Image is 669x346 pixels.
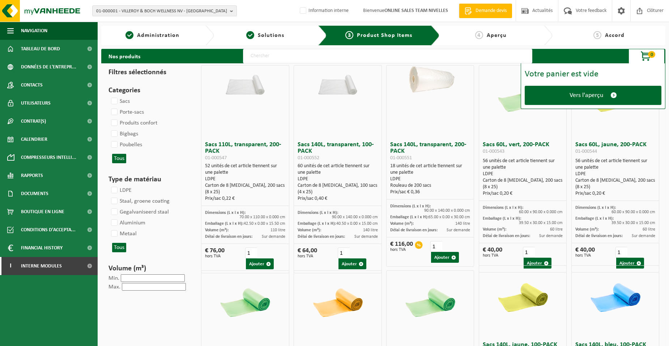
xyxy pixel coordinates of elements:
[390,221,414,226] span: Volume (m³):
[628,49,665,63] button: 0
[575,142,655,156] h3: Sacs 60L, jaune, 200-PACK
[483,234,530,238] span: Délai de livraison en jours:
[108,263,188,274] h3: Volume (m³)
[483,171,563,177] div: LDPE
[108,67,188,78] h3: Filtres sélectionnés
[483,190,563,197] div: Prix/sac 0,20 €
[575,253,595,258] span: hors TVA
[390,182,470,189] div: Rouleau de 200 sacs
[648,51,655,58] span: 0
[298,176,378,182] div: LDPE
[474,7,508,14] span: Demande devis
[298,195,378,202] div: Prix/sac 0,40 €
[110,228,137,239] label: Metaal
[21,22,47,40] span: Navigation
[539,234,563,238] span: Sur demande
[21,185,48,203] span: Documents
[218,31,312,40] a: 2Solutions
[21,166,43,185] span: Rapports
[270,228,285,232] span: 110 litre
[21,58,76,76] span: Données de l'entrepr...
[524,258,551,269] button: Ajouter
[205,176,285,182] div: LDPE
[108,85,188,96] h3: Categories
[205,221,243,226] span: Emballage (L x l x H):
[575,227,599,232] span: Volume (m³):
[585,266,646,327] img: 01-000555
[298,254,317,258] span: hors TVA
[390,189,470,195] div: Prix/sac € 0,36
[430,241,442,252] input: 1
[575,216,614,221] span: Emballage (L x l x H):
[108,174,188,185] h3: Type de matériau
[424,208,470,213] span: 90.00 x 140.00 x 0.000 cm
[110,139,142,150] label: Poubelles
[246,258,274,269] button: Ajouter
[616,258,644,269] button: Ajouter
[112,243,126,252] button: Tous
[483,216,521,221] span: Emballage (L x l x H):
[21,40,60,58] span: Tableau de bord
[244,221,285,226] span: 42.50 x 0.00 x 15.50 cm
[455,221,470,226] span: 140 litre
[390,248,413,252] span: hors TVA
[205,248,225,258] div: € 76,00
[338,258,366,269] button: Ajouter
[575,149,597,154] span: 01-000544
[336,221,378,226] span: 40.50 x 0.00 x 15.00 cm
[205,211,246,215] span: Dimensions (L x l x H):
[390,176,470,182] div: LDPE
[575,177,655,190] div: Carton de 8 [MEDICAL_DATA], 200 sacs (8 x 25)
[96,6,227,17] span: 01-000001 - VILLEROY & BOCH WELLNESS NV - [GEOGRAPHIC_DATA]
[262,235,285,239] span: Sur demande
[483,227,506,232] span: Volume (m³):
[21,221,76,239] span: Conditions d'accepta...
[390,163,470,195] div: 18 unités de cet article tiennent sur une palette
[483,142,563,156] h3: Sacs 60L, vert, 200-PACK
[298,142,378,161] h3: Sacs 140L, transparent, 100-PACK
[345,31,353,39] span: 3
[390,228,438,232] span: Délai de livraison en jours:
[205,155,227,161] span: 01-000547
[593,31,601,39] span: 5
[110,207,169,218] label: Gegalvaniseerd staal
[298,182,378,195] div: Carton de 8 [MEDICAL_DATA], 100 sacs (4 x 25)
[525,70,661,79] div: Votre panier est vide
[110,128,138,139] label: Bigbags
[110,185,132,196] label: LDPE
[214,66,276,96] img: 01-000547
[632,234,655,238] span: Sur demande
[298,211,338,215] span: Dimensions (L x l x H):
[400,66,461,96] img: 01-000551
[110,107,144,118] label: Porte-sacs
[205,182,285,195] div: Carton de 8 [MEDICAL_DATA], 200 sacs (8 x 25)
[390,215,429,219] span: Emballage (L x l x H):
[108,284,120,290] label: Max.
[390,204,431,208] span: Dimensions (L x l x H):
[615,247,627,258] input: 1
[459,4,512,18] a: Demande devis
[357,33,412,38] span: Product Shop Items
[390,241,413,252] div: € 116,00
[354,235,378,239] span: Sur demande
[575,234,623,238] span: Délai de livraison en jours:
[101,49,148,63] h2: Nos produits
[390,142,470,161] h3: Sacs 140L, transparent, 200-PACK
[475,31,483,39] span: 4
[447,228,470,232] span: Sur demande
[487,33,507,38] span: Aperçu
[575,171,655,177] div: LDPE
[519,210,563,214] span: 60.00 x 90.00 x 0.000 cm
[431,252,459,263] button: Ajouter
[575,158,655,197] div: 56 unités de cet article tiennent sur une palette
[612,210,655,214] span: 60.00 x 90.00 x 0.000 cm
[298,155,319,161] span: 01-000552
[307,271,368,332] img: 01-000549
[483,247,502,258] div: € 40,00
[556,31,662,40] a: 5Accord
[483,206,523,210] span: Dimensions (L x l x H):
[21,76,43,94] span: Contacts
[21,112,46,130] span: Contrat(s)
[492,66,554,127] img: 01-000543
[575,206,616,210] span: Dimensions (L x l x H):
